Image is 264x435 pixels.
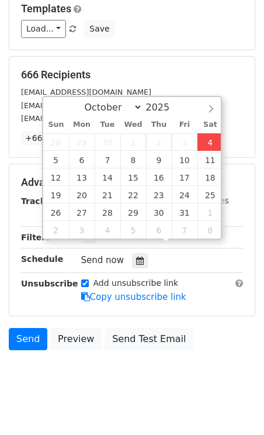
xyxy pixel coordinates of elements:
span: October 8, 2025 [120,151,146,168]
span: October 28, 2025 [95,203,120,221]
span: October 15, 2025 [120,168,146,186]
span: October 1, 2025 [120,133,146,151]
span: October 10, 2025 [172,151,197,168]
strong: Tracking [21,196,60,206]
span: Mon [69,121,95,129]
small: [EMAIL_ADDRESS][DOMAIN_NAME] [21,88,151,96]
h5: Advanced [21,176,243,189]
strong: Schedule [21,254,63,264]
span: October 30, 2025 [146,203,172,221]
span: October 25, 2025 [197,186,223,203]
span: Wed [120,121,146,129]
input: Year [143,102,185,113]
span: Thu [146,121,172,129]
span: October 18, 2025 [197,168,223,186]
span: October 24, 2025 [172,186,197,203]
span: October 13, 2025 [69,168,95,186]
span: November 5, 2025 [120,221,146,239]
button: Save [84,20,114,38]
span: October 23, 2025 [146,186,172,203]
a: +663 more [21,131,75,146]
label: UTM Codes [183,195,228,207]
span: Send now [81,255,124,265]
span: October 6, 2025 [69,151,95,168]
span: September 29, 2025 [69,133,95,151]
a: Templates [21,2,71,15]
span: October 12, 2025 [43,168,69,186]
span: October 29, 2025 [120,203,146,221]
a: Send Test Email [105,328,193,350]
span: October 17, 2025 [172,168,197,186]
span: October 20, 2025 [69,186,95,203]
label: Add unsubscribe link [93,277,179,289]
small: [EMAIL_ADDRESS][DOMAIN_NAME] [21,114,151,123]
span: November 7, 2025 [172,221,197,239]
span: October 27, 2025 [69,203,95,221]
a: Load... [21,20,66,38]
span: October 22, 2025 [120,186,146,203]
a: Preview [50,328,102,350]
span: October 19, 2025 [43,186,69,203]
span: September 28, 2025 [43,133,69,151]
span: October 16, 2025 [146,168,172,186]
span: October 14, 2025 [95,168,120,186]
span: October 4, 2025 [197,133,223,151]
span: September 30, 2025 [95,133,120,151]
h5: 666 Recipients [21,68,243,81]
a: Copy unsubscribe link [81,292,186,302]
span: October 5, 2025 [43,151,69,168]
span: October 3, 2025 [172,133,197,151]
span: November 3, 2025 [69,221,95,239]
strong: Filters [21,233,51,242]
span: Sat [197,121,223,129]
span: October 31, 2025 [172,203,197,221]
span: November 6, 2025 [146,221,172,239]
span: November 8, 2025 [197,221,223,239]
span: Fri [172,121,197,129]
span: November 1, 2025 [197,203,223,221]
span: October 9, 2025 [146,151,172,168]
strong: Unsubscribe [21,279,78,288]
span: November 4, 2025 [95,221,120,239]
span: Tue [95,121,120,129]
a: Send [9,328,47,350]
span: Sun [43,121,69,129]
small: [EMAIL_ADDRESS][DOMAIN_NAME] [21,101,151,110]
span: October 2, 2025 [146,133,172,151]
span: November 2, 2025 [43,221,69,239]
iframe: Chat Widget [206,379,264,435]
span: October 21, 2025 [95,186,120,203]
span: October 7, 2025 [95,151,120,168]
span: October 11, 2025 [197,151,223,168]
span: October 26, 2025 [43,203,69,221]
